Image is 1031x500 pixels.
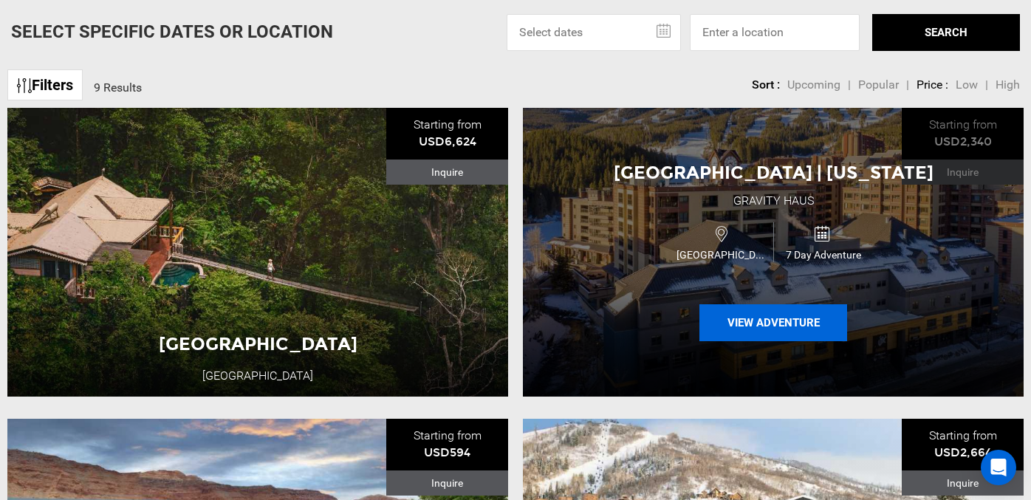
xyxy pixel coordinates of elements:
[996,78,1020,92] span: High
[872,14,1020,51] button: SEARCH
[981,450,1016,485] div: Open Intercom Messenger
[774,247,874,262] span: 7 Day Adventure
[614,162,934,183] span: [GEOGRAPHIC_DATA] | [US_STATE]
[94,81,142,95] span: 9 Results
[733,193,814,210] div: Gravity Haus
[673,247,773,262] span: [GEOGRAPHIC_DATA]
[956,78,978,92] span: Low
[752,77,780,94] li: Sort :
[985,77,988,94] li: |
[906,77,909,94] li: |
[507,14,681,51] input: Select dates
[699,304,847,341] button: View Adventure
[17,78,32,93] img: btn-icon.svg
[690,14,860,51] input: Enter a location
[858,78,899,92] span: Popular
[787,78,840,92] span: Upcoming
[11,19,333,44] p: Select Specific Dates Or Location
[7,69,83,101] a: Filters
[917,77,948,94] li: Price :
[848,77,851,94] li: |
